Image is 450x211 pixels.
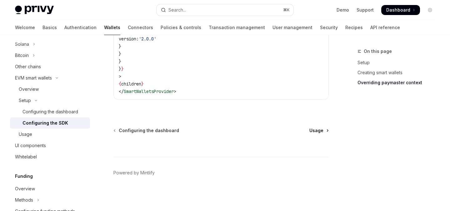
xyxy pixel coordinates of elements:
a: Security [320,20,338,35]
a: Configuring the dashboard [114,127,179,134]
div: Other chains [15,63,41,70]
span: } [119,59,121,64]
h5: Funding [15,172,33,180]
div: Overview [15,185,35,193]
div: Usage [19,131,32,138]
div: Bitcoin [15,52,29,59]
a: Setup [357,58,440,68]
span: > [174,89,176,94]
button: Toggle Methods section [10,194,90,206]
a: Transaction management [209,20,265,35]
a: Whitelabel [10,151,90,162]
span: > [119,74,121,79]
a: Connectors [128,20,153,35]
span: } [121,66,124,72]
a: Configuring the dashboard [10,106,90,117]
a: API reference [370,20,400,35]
span: children [121,81,141,87]
a: Wallets [104,20,120,35]
span: } [141,81,144,87]
a: Usage [10,129,90,140]
span: Configuring the dashboard [119,127,179,134]
div: Configuring the dashboard [22,108,78,116]
img: light logo [15,6,54,14]
a: Overriding paymaster context [357,78,440,88]
a: Basics [42,20,57,35]
a: Policies & controls [161,20,201,35]
div: Search... [168,6,186,14]
a: Other chains [10,61,90,72]
a: Dashboard [381,5,420,15]
div: Setup [19,97,31,104]
a: Authentication [64,20,97,35]
span: Usage [309,127,323,134]
div: Whitelabel [15,153,37,161]
a: Overview [10,84,90,95]
div: UI components [15,142,46,149]
span: </ [119,89,124,94]
div: Methods [15,196,33,204]
a: Support [357,7,374,13]
span: } [119,51,121,57]
a: UI components [10,140,90,151]
a: Usage [309,127,328,134]
a: User management [272,20,312,35]
span: Dashboard [386,7,410,13]
div: Configuring the SDK [22,119,68,127]
a: Demo [337,7,349,13]
span: SmartWalletsProvider [124,89,174,94]
span: '2.0.0' [139,36,156,42]
span: } [119,66,121,72]
span: { [119,81,121,87]
span: version: [119,36,139,42]
a: Recipes [345,20,363,35]
span: On this page [364,48,392,55]
a: Creating smart wallets [357,68,440,78]
button: Toggle Setup section [10,95,90,106]
a: Overview [10,183,90,194]
div: Overview [19,85,39,93]
button: Toggle dark mode [425,5,435,15]
a: Configuring the SDK [10,117,90,129]
button: Toggle Bitcoin section [10,50,90,61]
span: } [119,44,121,49]
button: Toggle EVM smart wallets section [10,72,90,84]
button: Open search [157,4,293,16]
a: Welcome [15,20,35,35]
div: EVM smart wallets [15,74,52,82]
span: ⌘ K [283,8,290,13]
a: Powered by Mintlify [113,170,155,176]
